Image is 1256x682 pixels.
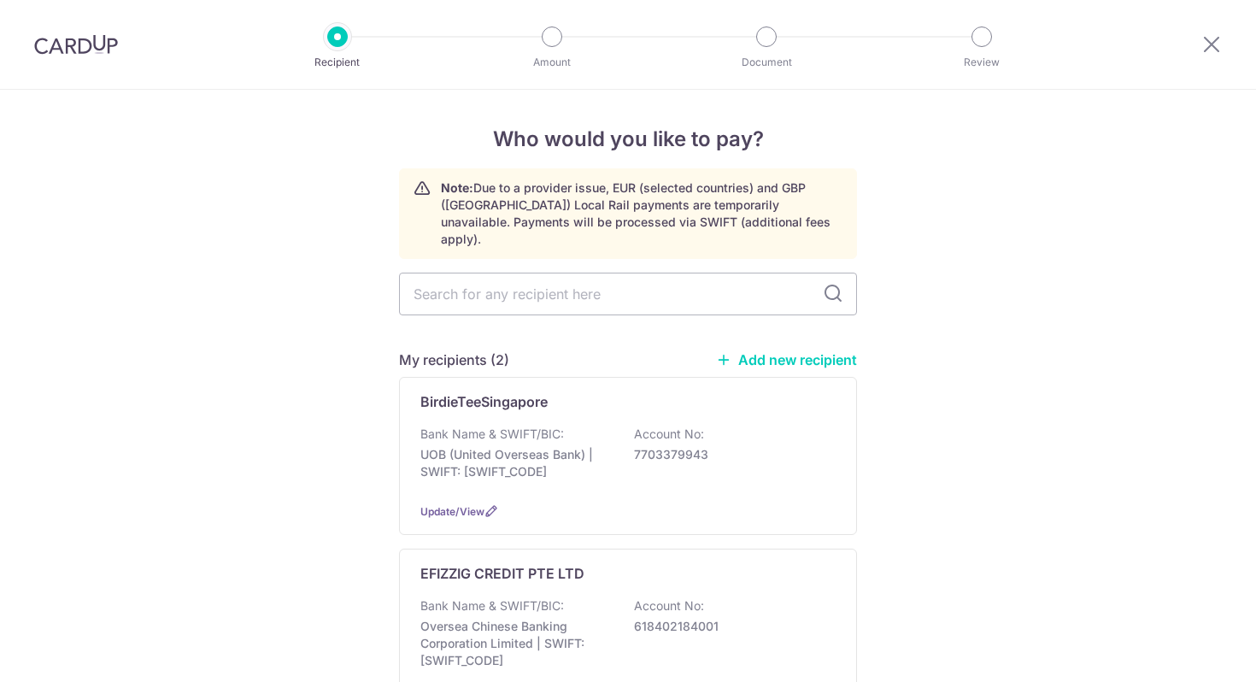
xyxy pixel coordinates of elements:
p: EFIZZIG CREDIT PTE LTD [420,563,584,584]
strong: Note: [441,180,473,195]
p: Due to a provider issue, EUR (selected countries) and GBP ([GEOGRAPHIC_DATA]) Local Rail payments... [441,179,842,248]
a: Update/View [420,505,484,518]
input: Search for any recipient here [399,273,857,315]
a: Add new recipient [716,351,857,368]
p: Amount [489,54,615,71]
p: BirdieTeeSingapore [420,391,548,412]
p: Bank Name & SWIFT/BIC: [420,597,564,614]
p: Document [703,54,830,71]
p: Account No: [634,426,704,443]
p: 7703379943 [634,446,825,463]
p: 618402184001 [634,618,825,635]
p: Oversea Chinese Banking Corporation Limited | SWIFT: [SWIFT_CODE] [420,618,612,669]
p: Recipient [274,54,401,71]
h5: My recipients (2) [399,350,509,370]
h4: Who would you like to pay? [399,124,857,155]
img: CardUp [34,34,118,55]
p: Account No: [634,597,704,614]
p: Review [919,54,1045,71]
p: Bank Name & SWIFT/BIC: [420,426,564,443]
p: UOB (United Overseas Bank) | SWIFT: [SWIFT_CODE] [420,446,612,480]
